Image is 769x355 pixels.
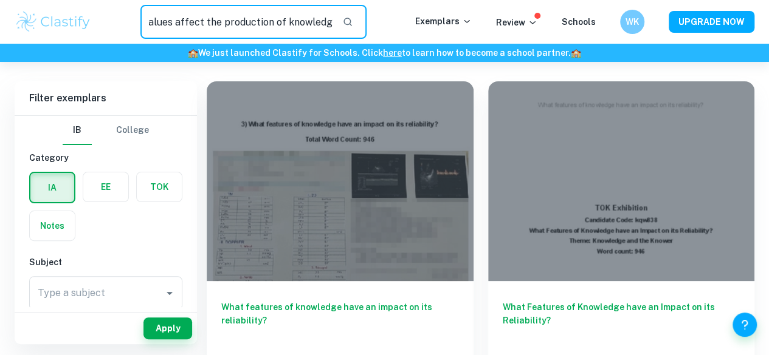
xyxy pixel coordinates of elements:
a: Schools [562,17,596,27]
h6: Subject [29,255,182,269]
button: IB [63,116,92,145]
h6: What Features of Knowledge have an Impact on its Reliability? [503,300,740,340]
div: Filter type choice [63,116,149,145]
p: Exemplars [415,15,472,28]
img: Clastify logo [15,10,92,34]
span: 🏫 [188,48,198,58]
span: 🏫 [571,48,581,58]
button: College [116,116,149,145]
button: Help and Feedback [733,313,757,337]
button: WK [620,10,644,34]
h6: Filter exemplars [15,81,197,115]
button: EE [83,172,128,201]
button: TOK [137,172,182,201]
h6: We just launched Clastify for Schools. Click to learn how to become a school partner. [2,46,767,59]
button: Notes [30,211,75,240]
p: Review [496,16,537,29]
button: IA [30,173,74,202]
button: Open [161,285,178,302]
h6: WK [626,15,640,29]
button: UPGRADE NOW [669,11,754,33]
input: Search for any exemplars... [140,5,333,39]
button: Apply [143,317,192,339]
h6: What features of knowledge have an impact on its reliability? [221,300,459,340]
a: here [383,48,402,58]
h6: Category [29,151,182,164]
